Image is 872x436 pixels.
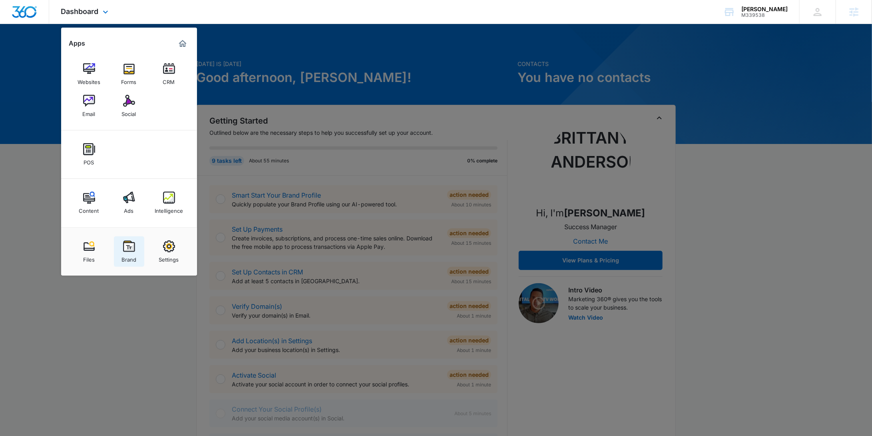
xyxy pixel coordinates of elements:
a: Websites [74,59,104,89]
div: POS [84,155,94,166]
div: account name [741,6,788,12]
div: Keywords by Traffic [88,47,135,52]
div: CRM [163,75,175,85]
a: Forms [114,59,144,89]
div: Intelligence [155,204,183,214]
div: Content [79,204,99,214]
h2: Apps [69,40,86,47]
a: POS [74,139,104,170]
a: Intelligence [154,188,184,218]
a: Marketing 360® Dashboard [176,37,189,50]
a: Brand [114,236,144,267]
div: v 4.0.25 [22,13,39,19]
div: Email [83,107,96,117]
span: Dashboard [61,7,99,16]
div: Social [122,107,136,117]
div: Websites [78,75,100,85]
div: Ads [124,204,134,214]
a: Ads [114,188,144,218]
a: Files [74,236,104,267]
img: tab_domain_overview_orange.svg [22,46,28,53]
a: Social [114,91,144,121]
div: Domain Overview [30,47,72,52]
div: Files [83,252,95,263]
a: Email [74,91,104,121]
a: Settings [154,236,184,267]
div: Domain: [DOMAIN_NAME] [21,21,88,27]
img: website_grey.svg [13,21,19,27]
img: logo_orange.svg [13,13,19,19]
div: Settings [159,252,179,263]
div: account id [741,12,788,18]
img: tab_keywords_by_traffic_grey.svg [80,46,86,53]
div: Brand [121,252,136,263]
a: Content [74,188,104,218]
a: CRM [154,59,184,89]
div: Forms [121,75,137,85]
